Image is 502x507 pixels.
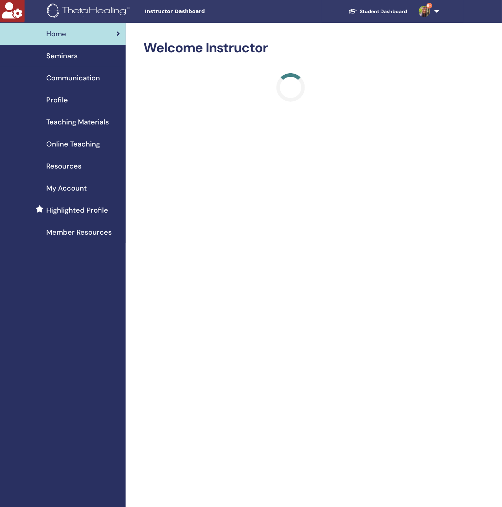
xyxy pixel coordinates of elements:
[145,8,252,15] span: Instructor Dashboard
[143,40,438,56] h2: Welcome Instructor
[46,205,108,215] span: Highlighted Profile
[46,28,66,39] span: Home
[46,117,109,127] span: Teaching Materials
[46,73,100,83] span: Communication
[46,50,78,61] span: Seminars
[46,183,87,193] span: My Account
[47,4,132,20] img: logo.png
[46,161,81,171] span: Resources
[349,8,357,14] img: graduation-cap-white.svg
[419,6,430,17] img: default.jpg
[46,139,100,149] span: Online Teaching
[46,95,68,105] span: Profile
[343,5,413,18] a: Student Dashboard
[427,3,432,9] span: 9+
[46,227,112,238] span: Member Resources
